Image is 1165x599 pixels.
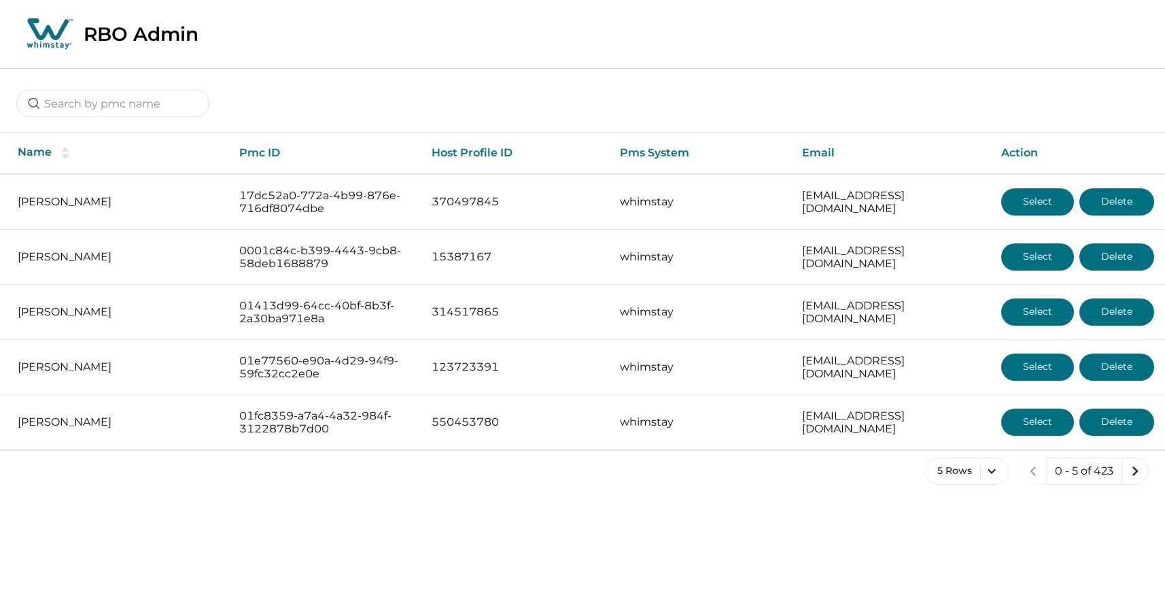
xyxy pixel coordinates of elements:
[239,244,410,271] p: 0001c84c-b399-4443-9cb8-58deb1688879
[18,305,218,319] p: [PERSON_NAME]
[239,189,410,216] p: 17dc52a0-772a-4b99-876e-716df8074dbe
[1079,188,1154,216] button: Delete
[18,250,218,264] p: [PERSON_NAME]
[620,250,780,264] p: whimstay
[1055,464,1113,478] p: 0 - 5 of 423
[802,409,979,436] p: [EMAIL_ADDRESS][DOMAIN_NAME]
[791,133,990,174] th: Email
[1001,298,1074,326] button: Select
[432,360,598,374] p: 123723391
[609,133,791,174] th: Pms System
[1001,409,1074,436] button: Select
[421,133,609,174] th: Host Profile ID
[802,244,979,271] p: [EMAIL_ADDRESS][DOMAIN_NAME]
[802,189,979,216] p: [EMAIL_ADDRESS][DOMAIN_NAME]
[18,360,218,374] p: [PERSON_NAME]
[16,90,209,117] input: Search by pmc name
[432,195,598,209] p: 370497845
[239,409,410,436] p: 01fc8359-a7a4-4a32-984f-3122878b7d00
[432,250,598,264] p: 15387167
[18,415,218,429] p: [PERSON_NAME]
[1079,354,1154,381] button: Delete
[239,299,410,326] p: 01413d99-64cc-40bf-8b3f-2a30ba971e8a
[1046,458,1122,485] button: 0 - 5 of 423
[1020,458,1047,485] button: previous page
[802,354,979,381] p: [EMAIL_ADDRESS][DOMAIN_NAME]
[239,354,410,381] p: 01e77560-e90a-4d29-94f9-59fc32cc2e0e
[1001,243,1074,271] button: Select
[1079,243,1154,271] button: Delete
[18,195,218,209] p: [PERSON_NAME]
[620,195,780,209] p: whimstay
[620,305,780,319] p: whimstay
[925,458,1009,485] button: 5 Rows
[1121,458,1149,485] button: next page
[1001,354,1074,381] button: Select
[1001,188,1074,216] button: Select
[52,146,79,160] button: sorting
[1079,409,1154,436] button: Delete
[1079,298,1154,326] button: Delete
[802,299,979,326] p: [EMAIL_ADDRESS][DOMAIN_NAME]
[620,415,780,429] p: whimstay
[84,22,198,46] p: RBO Admin
[990,133,1165,174] th: Action
[620,360,780,374] p: whimstay
[432,305,598,319] p: 314517865
[432,415,598,429] p: 550453780
[228,133,421,174] th: Pmc ID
